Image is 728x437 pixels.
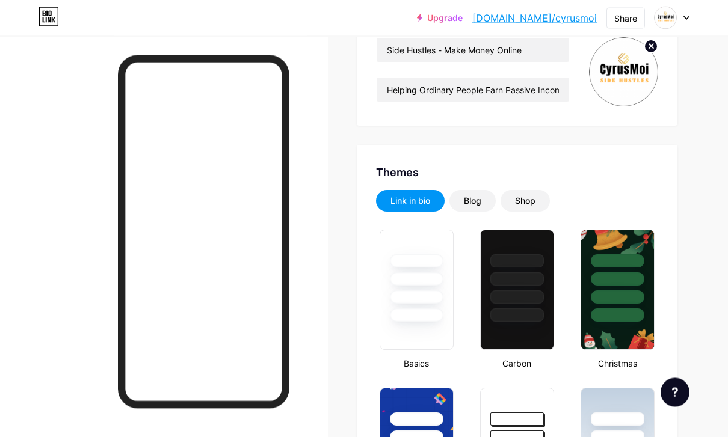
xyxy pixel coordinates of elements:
[577,358,658,370] div: Christmas
[477,358,558,370] div: Carbon
[472,11,597,25] a: [DOMAIN_NAME]/cyrusmoi
[377,78,570,102] input: Bio
[376,165,659,181] div: Themes
[589,38,658,107] img: cye moi
[654,7,677,29] img: cye moi
[464,195,481,207] div: Blog
[417,13,463,23] a: Upgrade
[376,358,457,370] div: Basics
[377,38,570,63] input: Name
[614,12,637,25] div: Share
[390,195,430,207] div: Link in bio
[515,195,535,207] div: Shop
